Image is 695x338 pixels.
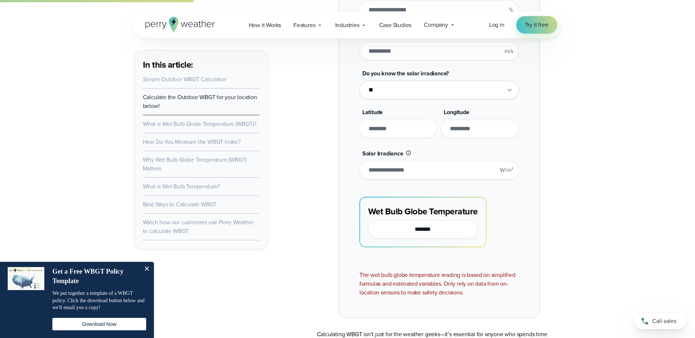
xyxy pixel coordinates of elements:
[143,200,217,209] a: Best Ways to Calculate WBGT
[8,267,44,290] img: dialog featured image
[52,267,138,286] h4: Get a Free WBGT Policy Template
[359,271,519,297] div: The wet bulb globe temperature reading is based on simplified formulas and estimated variables. O...
[362,149,403,158] span: Solar Irradiance
[424,20,448,29] span: Company
[249,21,281,30] span: How it Works
[143,59,259,71] h3: In this article:
[243,18,288,33] a: How it Works
[362,108,383,116] span: Latitude
[52,290,146,311] p: We put together a template of a WBGT policy. Click the download button below and we'll email you ...
[362,69,449,78] span: Do you know the solar irradiance?
[143,218,254,235] a: Watch how our customers use Perry Weather to calculate WBGT
[635,313,686,329] a: Call sales
[143,93,257,110] a: Calculate the Outdoor WBGT for your location below!
[139,262,154,277] button: Close
[293,21,315,30] span: Features
[143,120,257,128] a: What is Wet Bulb Globe Temperature (WBGT)?
[335,21,359,30] span: Industries
[143,182,220,191] a: What is Wet Bulb Temperature?
[52,318,146,330] button: Download Now
[489,20,504,29] a: Log in
[525,20,548,29] span: Try it free
[143,155,247,173] a: Why Wet Bulb Globe Temperature (WBGT) Matters
[143,138,241,146] a: How Do You Measure the WBGT Index?
[652,317,676,326] span: Call sales
[373,18,418,33] a: Case Studies
[379,21,412,30] span: Case Studies
[143,75,226,83] a: Simple Outdoor WBGT Calculator
[444,108,469,116] span: Longitude
[516,16,557,34] a: Try it free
